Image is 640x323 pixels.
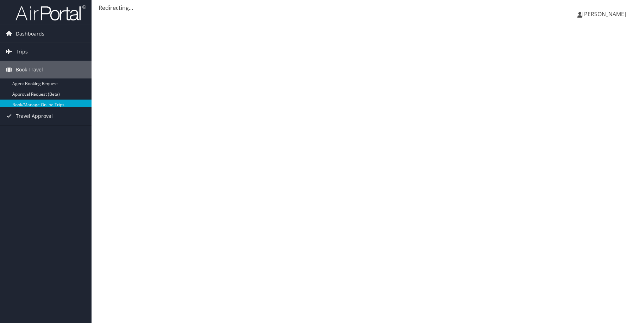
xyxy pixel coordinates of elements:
img: airportal-logo.png [15,5,86,21]
span: Trips [16,43,28,61]
span: Book Travel [16,61,43,78]
span: Dashboards [16,25,44,43]
span: [PERSON_NAME] [582,10,626,18]
a: [PERSON_NAME] [577,4,633,25]
div: Redirecting... [99,4,633,12]
span: Travel Approval [16,107,53,125]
